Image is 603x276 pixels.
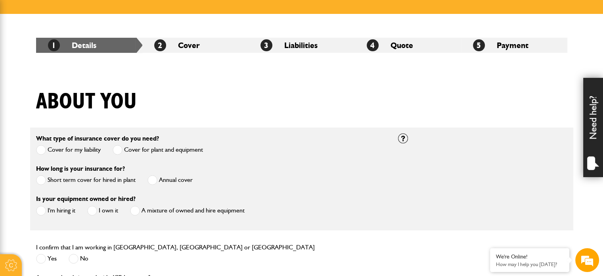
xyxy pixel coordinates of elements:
[36,166,125,172] label: How long is your insurance for?
[355,38,461,53] li: Quote
[473,39,485,51] span: 5
[36,38,142,53] li: Details
[10,120,145,138] input: Enter your phone number
[87,206,118,216] label: I own it
[367,39,379,51] span: 4
[10,144,145,209] textarea: Type your message and hit 'Enter'
[260,39,272,51] span: 3
[583,78,603,177] div: Need help?
[154,39,166,51] span: 2
[36,145,101,155] label: Cover for my liability
[36,254,57,264] label: Yes
[147,175,193,185] label: Annual cover
[36,244,315,251] label: I confirm that I am working in [GEOGRAPHIC_DATA], [GEOGRAPHIC_DATA] or [GEOGRAPHIC_DATA]
[249,38,355,53] li: Liabilities
[48,39,60,51] span: 1
[36,175,136,185] label: Short term cover for hired in plant
[36,89,137,115] h1: About you
[13,44,33,55] img: d_20077148190_company_1631870298795_20077148190
[496,253,563,260] div: We're Online!
[142,38,249,53] li: Cover
[36,196,136,202] label: Is your equipment owned or hired?
[36,206,75,216] label: I'm hiring it
[461,38,567,53] li: Payment
[130,4,149,23] div: Minimize live chat window
[36,135,159,142] label: What type of insurance cover do you need?
[130,206,245,216] label: A mixture of owned and hire equipment
[69,254,88,264] label: No
[113,145,203,155] label: Cover for plant and equipment
[41,44,133,55] div: Chat with us now
[496,261,563,267] p: How may I help you today?
[108,216,144,227] em: Start Chat
[10,73,145,91] input: Enter your last name
[10,97,145,114] input: Enter your email address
